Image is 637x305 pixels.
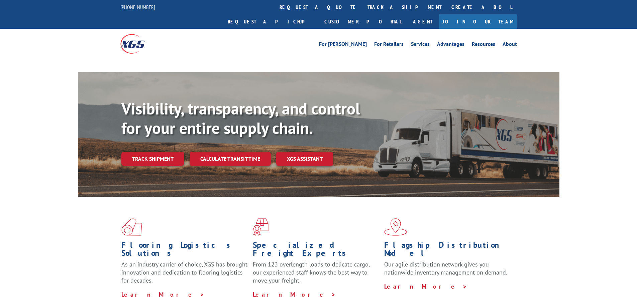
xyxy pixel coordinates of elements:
[439,14,517,29] a: Join Our Team
[121,291,205,298] a: Learn More >
[406,14,439,29] a: Agent
[384,241,511,260] h1: Flagship Distribution Model
[503,42,517,49] a: About
[411,42,430,49] a: Services
[253,260,379,290] p: From 123 overlength loads to delicate cargo, our experienced staff knows the best way to move you...
[253,291,336,298] a: Learn More >
[223,14,319,29] a: Request a pickup
[253,241,379,260] h1: Specialized Freight Experts
[253,218,269,236] img: xgs-icon-focused-on-flooring-red
[472,42,495,49] a: Resources
[384,260,507,276] span: Our agile distribution network gives you nationwide inventory management on demand.
[276,152,333,166] a: XGS ASSISTANT
[121,98,360,138] b: Visibility, transparency, and control for your entire supply chain.
[319,14,406,29] a: Customer Portal
[121,241,248,260] h1: Flooring Logistics Solutions
[437,42,464,49] a: Advantages
[121,152,184,166] a: Track shipment
[121,260,247,284] span: As an industry carrier of choice, XGS has brought innovation and dedication to flooring logistics...
[190,152,271,166] a: Calculate transit time
[319,42,367,49] a: For [PERSON_NAME]
[374,42,404,49] a: For Retailers
[384,283,467,290] a: Learn More >
[384,218,407,236] img: xgs-icon-flagship-distribution-model-red
[120,4,155,10] a: [PHONE_NUMBER]
[121,218,142,236] img: xgs-icon-total-supply-chain-intelligence-red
